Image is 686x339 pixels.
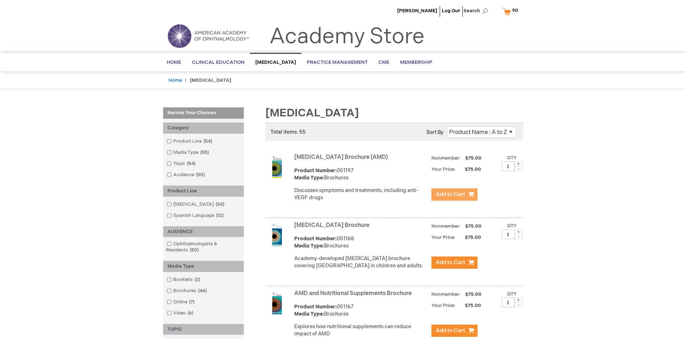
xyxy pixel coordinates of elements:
a: Product Line54 [165,138,215,145]
img: AMD and Nutritional Supplements Brochure [265,291,288,315]
strong: Your Price: [431,166,456,172]
span: 12 [214,213,225,218]
a: 90 [501,5,523,18]
strong: Media Type: [294,175,324,181]
input: Qty [502,161,515,171]
strong: [MEDICAL_DATA] [190,77,231,83]
span: Home [167,59,181,65]
div: Media Type [163,261,244,272]
span: Total items: 55 [270,129,306,135]
label: Qty [507,223,517,229]
span: Add to Cart [436,259,465,266]
strong: Nonmember: [431,222,461,231]
input: Qty [502,229,515,239]
span: $75.00 [457,235,482,240]
a: Home [169,77,182,83]
button: Add to Cart [431,257,477,269]
strong: Product Number: [294,304,337,310]
a: Brochures46 [165,287,210,294]
label: Sort By [426,129,443,135]
a: [MEDICAL_DATA] Brochure (AMD) [294,154,388,161]
strong: Your Price: [431,303,456,308]
p: Academy-developed [MEDICAL_DATA] brochure covering [GEOGRAPHIC_DATA] in children and adults. [294,255,428,269]
span: Clinical Education [192,59,245,65]
span: 54 [214,201,226,207]
div: Category [163,122,244,134]
div: TOPIC [163,324,244,335]
strong: Nonmember: [431,290,461,299]
a: Spanish Language12 [165,212,227,219]
a: AMD and Nutritional Supplements Brochure [294,290,412,297]
span: Add to Cart [436,191,465,198]
span: $75.00 [457,166,482,172]
button: Add to Cart [431,188,477,201]
span: 50 [194,172,207,178]
span: CME [378,59,389,65]
p: Discusses symptoms and treatments, including anti-VEGF drugs [294,187,428,201]
span: 6 [186,310,195,316]
p: Explores how nutritional supplements can reduce impact of AMD [294,323,428,338]
a: Video6 [165,310,196,317]
label: Qty [507,155,517,161]
label: Qty [507,291,517,297]
span: Search [463,4,491,18]
a: Topic54 [165,160,198,167]
span: 55 [198,150,211,155]
div: 051197 Brochures [294,167,428,182]
span: 54 [185,161,197,166]
div: AUDIENCE [163,226,244,237]
a: [MEDICAL_DATA]54 [165,201,227,208]
span: 46 [196,288,209,294]
a: Academy Store [269,24,425,50]
span: Practice Management [307,59,368,65]
strong: Media Type: [294,311,324,317]
a: Log Out [442,8,460,14]
a: Online7 [165,299,197,305]
span: 50 [188,247,201,253]
div: Product Line [163,186,244,197]
strong: Nonmember: [431,154,461,163]
span: [MEDICAL_DATA] [265,107,359,120]
img: Amblyopia Brochure [265,223,288,246]
input: Qty [502,298,515,307]
span: Membership [400,59,432,65]
a: Audience50 [165,171,208,178]
div: 051168 Brochures [294,235,428,250]
strong: Media Type: [294,243,324,249]
span: 90 [512,8,518,13]
span: $75.00 [464,291,483,297]
img: Age-Related Macular Degeneration Brochure (AMD) [265,155,288,178]
a: Booklets2 [165,276,203,283]
a: Media Type55 [165,149,212,156]
button: Add to Cart [431,325,477,337]
strong: Product Number: [294,236,337,242]
span: [MEDICAL_DATA] [255,59,296,65]
span: 2 [193,277,202,282]
div: 051167 Brochures [294,303,428,318]
span: Add to Cart [436,327,465,334]
a: [PERSON_NAME] [397,8,437,14]
strong: Your Price: [431,235,456,240]
span: 54 [202,138,214,144]
strong: Narrow Your Choices [163,107,244,119]
span: 7 [187,299,196,305]
a: Ophthalmologists & Residents50 [165,241,242,254]
span: $75.00 [464,155,483,161]
a: [MEDICAL_DATA] Brochure [294,222,369,229]
strong: Product Number: [294,168,337,174]
span: $75.00 [457,303,482,308]
span: $75.00 [464,223,483,229]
